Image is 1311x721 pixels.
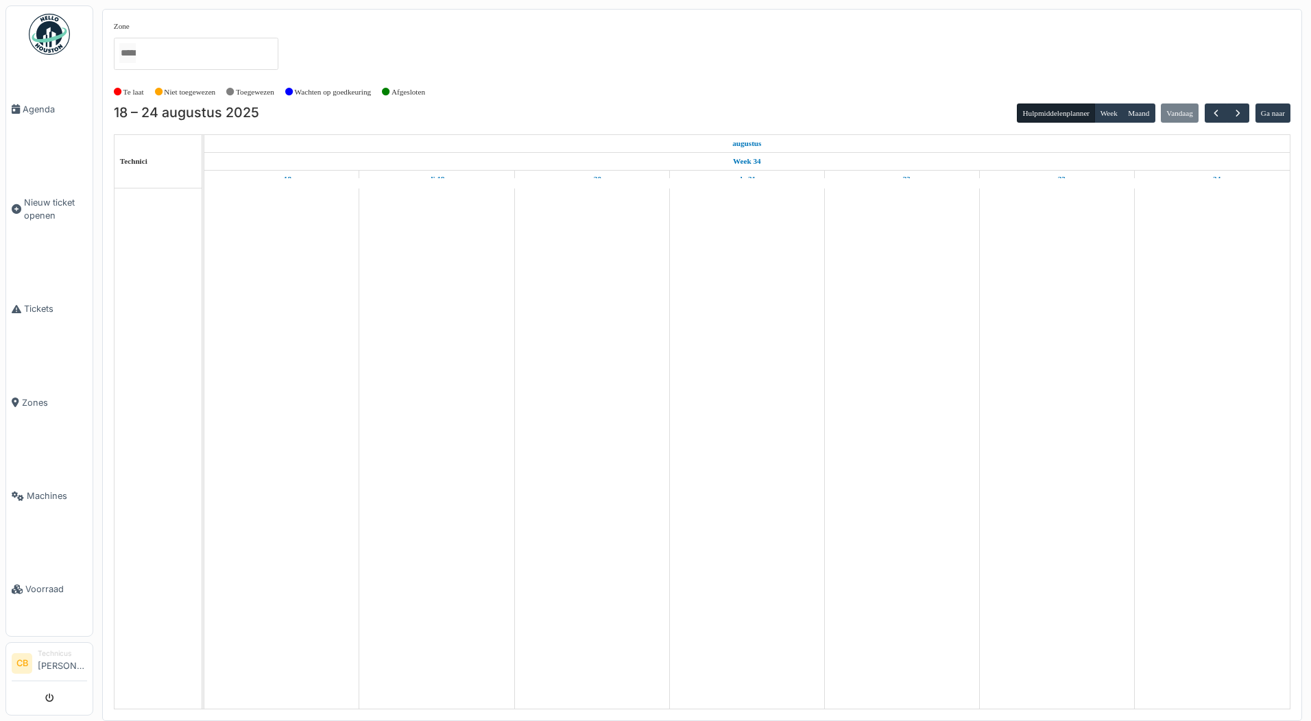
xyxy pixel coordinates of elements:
[114,105,259,121] h2: 18 – 24 augustus 2025
[6,262,93,356] a: Tickets
[1122,103,1155,123] button: Maand
[23,103,87,116] span: Agenda
[734,171,759,188] a: 21 augustus 2025
[12,648,87,681] a: CB Technicus[PERSON_NAME]
[1201,171,1225,188] a: 24 augustus 2025
[1045,171,1069,188] a: 23 augustus 2025
[12,653,32,674] li: CB
[25,583,87,596] span: Voorraad
[29,14,70,55] img: Badge_color-CXgf-gQk.svg
[6,356,93,449] a: Zones
[38,648,87,678] li: [PERSON_NAME]
[24,196,87,222] span: Nieuw ticket openen
[890,171,913,188] a: 22 augustus 2025
[579,171,605,188] a: 20 augustus 2025
[6,543,93,636] a: Voorraad
[268,171,295,188] a: 18 augustus 2025
[6,156,93,262] a: Nieuw ticket openen
[1255,103,1291,123] button: Ga naar
[1017,103,1095,123] button: Hulpmiddelenplanner
[729,135,765,152] a: 18 augustus 2025
[6,450,93,543] a: Machines
[1094,103,1123,123] button: Week
[730,153,765,170] a: Week 34
[236,86,274,98] label: Toegewezen
[120,157,147,165] span: Technici
[295,86,372,98] label: Wachten op goedkeuring
[123,86,144,98] label: Te laat
[1227,103,1249,123] button: Volgende
[1161,103,1199,123] button: Vandaag
[1205,103,1227,123] button: Vorige
[38,648,87,659] div: Technicus
[425,171,448,188] a: 19 augustus 2025
[164,86,215,98] label: Niet toegewezen
[27,489,87,502] span: Machines
[392,86,425,98] label: Afgesloten
[114,21,130,32] label: Zone
[119,43,136,63] input: Alles
[22,396,87,409] span: Zones
[6,62,93,156] a: Agenda
[24,302,87,315] span: Tickets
